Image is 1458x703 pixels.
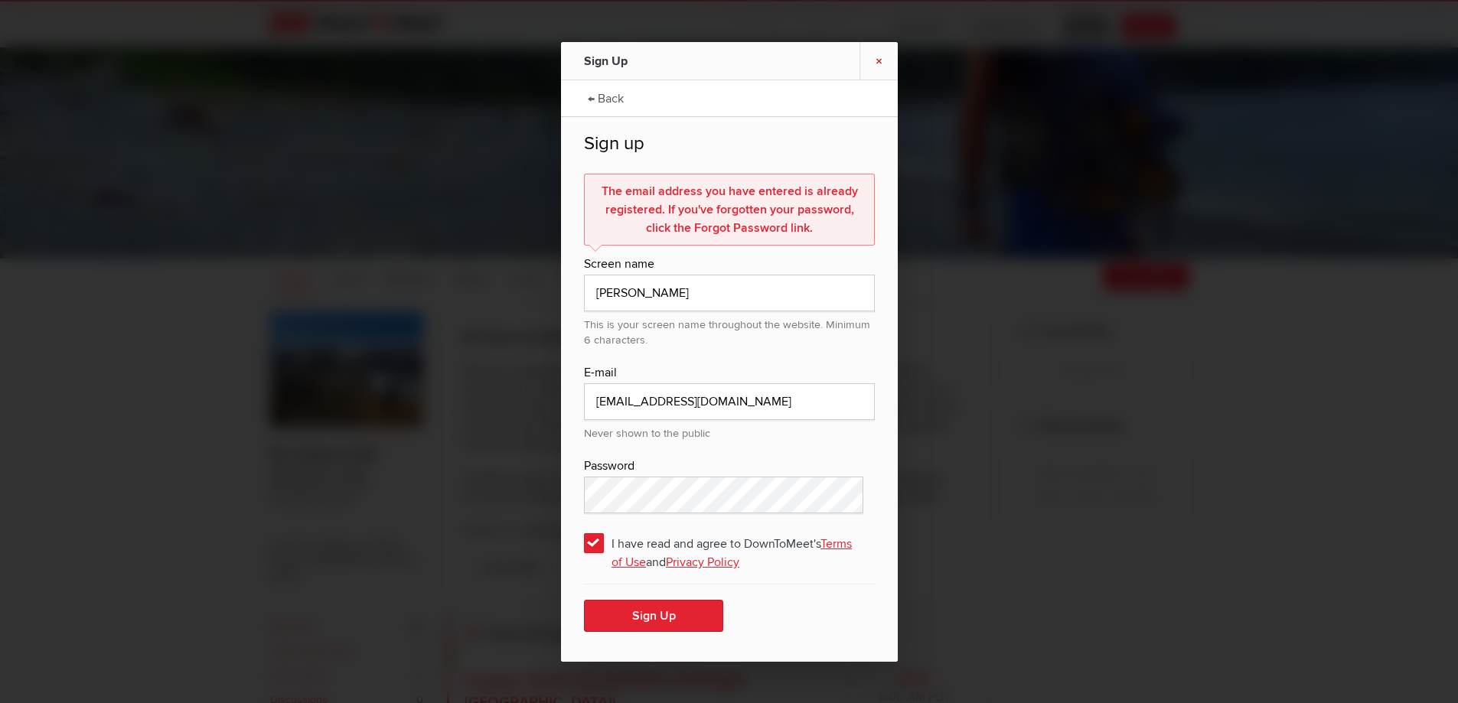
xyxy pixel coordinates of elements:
div: Screen name [584,255,875,275]
a: ← Back [580,78,631,116]
input: e.g. John Smith or John S. [584,275,875,311]
a: Terms of Use [612,536,852,570]
a: × [859,42,898,80]
div: E-mail [584,363,875,383]
div: Password [584,457,875,477]
div: Sign Up [584,42,752,80]
div: The email address you have entered is already registered. If you've forgotten your password, clic... [584,174,875,246]
a: Privacy Policy [666,555,739,570]
div: This is your screen name throughout the website. Minimum 6 characters. [584,311,875,348]
h2: Sign up [584,132,875,164]
span: I have read and agree to DownToMeet's and [584,529,875,556]
div: Never shown to the public [584,420,875,441]
button: Sign Up [584,600,723,632]
input: email@address.com [584,383,875,420]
